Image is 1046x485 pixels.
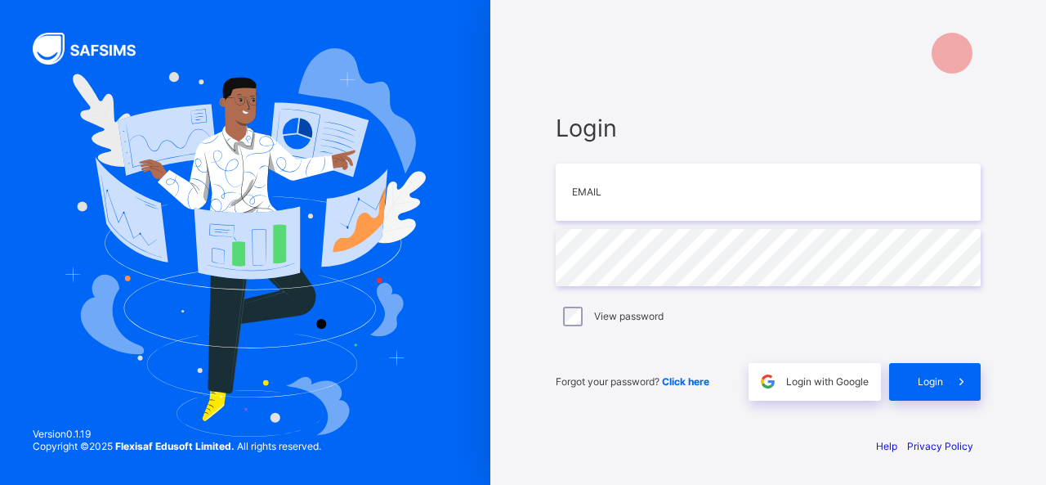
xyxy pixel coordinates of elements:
strong: Flexisaf Edusoft Limited. [115,440,235,452]
span: Version 0.1.19 [33,428,321,440]
img: google.396cfc9801f0270233282035f929180a.svg [758,372,777,391]
span: Copyright © 2025 All rights reserved. [33,440,321,452]
span: Login [556,114,981,142]
img: Hero Image [65,48,425,436]
span: Login [918,375,943,388]
a: Privacy Policy [907,440,973,452]
span: Forgot your password? [556,375,709,388]
span: Login with Google [786,375,869,388]
a: Help [876,440,897,452]
label: View password [594,310,664,322]
img: SAFSIMS Logo [33,33,155,65]
a: Click here [662,375,709,388]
